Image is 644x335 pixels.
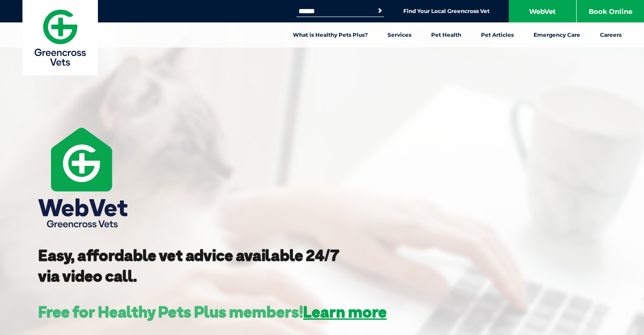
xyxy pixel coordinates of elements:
a: Pet Articles [471,22,524,48]
a: Pet Health [421,22,471,48]
a: Emergency Care [524,22,590,48]
button: Search [375,6,384,15]
a: Careers [590,22,631,48]
a: Services [378,22,421,48]
a: Learn more [303,302,387,322]
a: What is Healthy Pets Plus? [283,22,378,48]
a: Find Your Local Greencross Vet [403,8,490,15]
h3: Free for Healthy Pets Plus members! [38,304,387,320]
strong: Easy, affordable vet advice available 24/7 via video call. [38,245,340,286]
